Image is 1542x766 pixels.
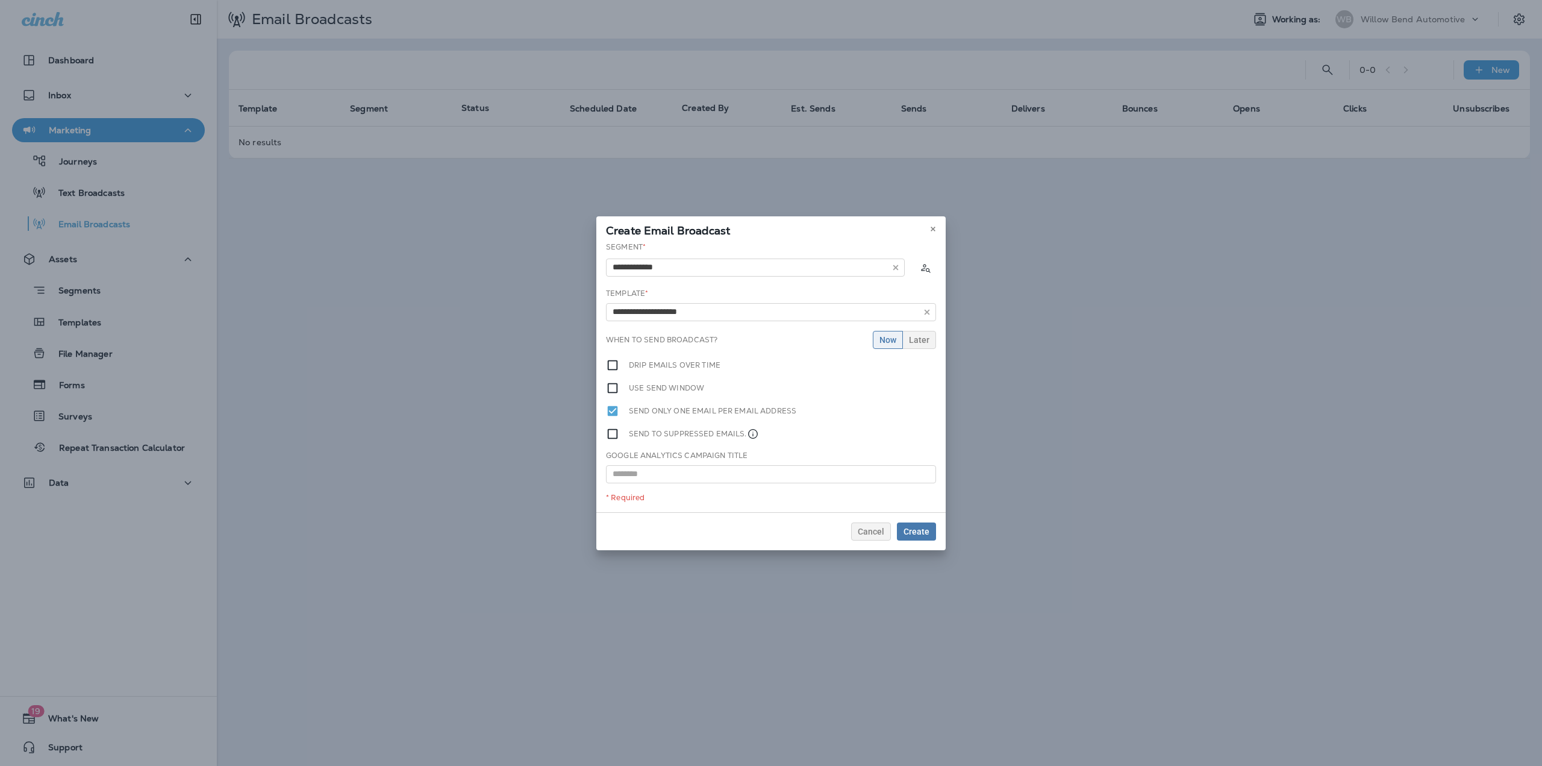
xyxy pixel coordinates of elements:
[629,359,720,372] label: Drip emails over time
[914,257,936,278] button: Calculate the estimated number of emails to be sent based on selected segment. (This could take a...
[902,331,936,349] button: Later
[606,335,717,345] label: When to send broadcast?
[606,289,648,298] label: Template
[629,381,704,395] label: Use send window
[909,336,929,344] span: Later
[606,451,748,460] label: Google Analytics Campaign Title
[606,493,936,503] div: * Required
[873,331,903,349] button: Now
[606,242,646,252] label: Segment
[629,404,796,418] label: Send only one email per email address
[897,523,936,541] button: Create
[629,427,759,441] label: Send to suppressed emails.
[904,527,929,536] span: Create
[858,527,884,536] span: Cancel
[879,336,896,344] span: Now
[851,523,891,541] button: Cancel
[596,216,946,242] div: Create Email Broadcast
